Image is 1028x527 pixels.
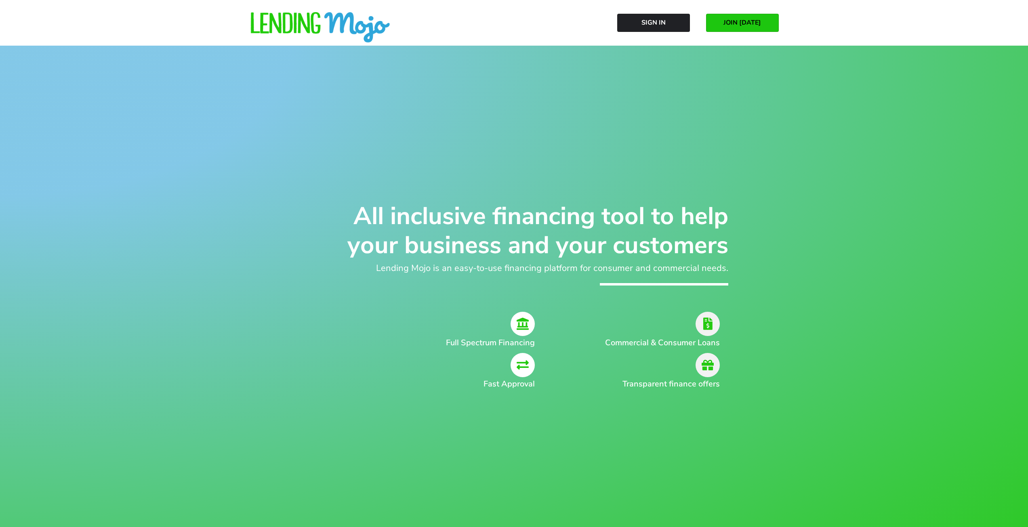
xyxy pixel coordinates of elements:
h1: All inclusive financing tool to help your business and your customers [300,202,728,260]
a: JOIN [DATE] [706,14,779,32]
h2: Fast Approval [336,378,535,390]
span: Sign In [641,19,666,26]
a: Sign In [617,14,690,32]
img: lm-horizontal-logo [250,12,391,44]
span: JOIN [DATE] [723,19,761,26]
h2: Transparent finance offers [591,378,720,390]
h2: Lending Mojo is an easy-to-use financing platform for consumer and commercial needs. [300,262,728,275]
h2: Commercial & Consumer Loans [591,337,720,349]
h2: Full Spectrum Financing [336,337,535,349]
